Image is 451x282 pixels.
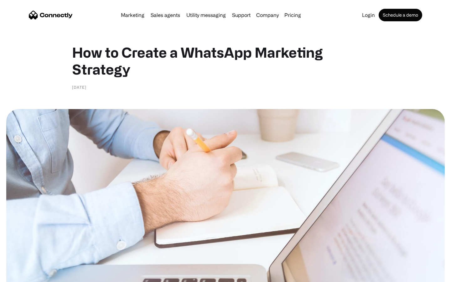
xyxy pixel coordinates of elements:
a: Marketing [118,13,147,18]
a: Login [360,13,377,18]
a: Pricing [282,13,303,18]
a: Utility messaging [184,13,228,18]
ul: Language list [13,271,38,280]
a: Sales agents [148,13,183,18]
a: Support [230,13,253,18]
aside: Language selected: English [6,271,38,280]
a: Schedule a demo [379,9,422,21]
div: [DATE] [72,84,86,90]
h1: How to Create a WhatsApp Marketing Strategy [72,44,379,78]
div: Company [256,11,279,19]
